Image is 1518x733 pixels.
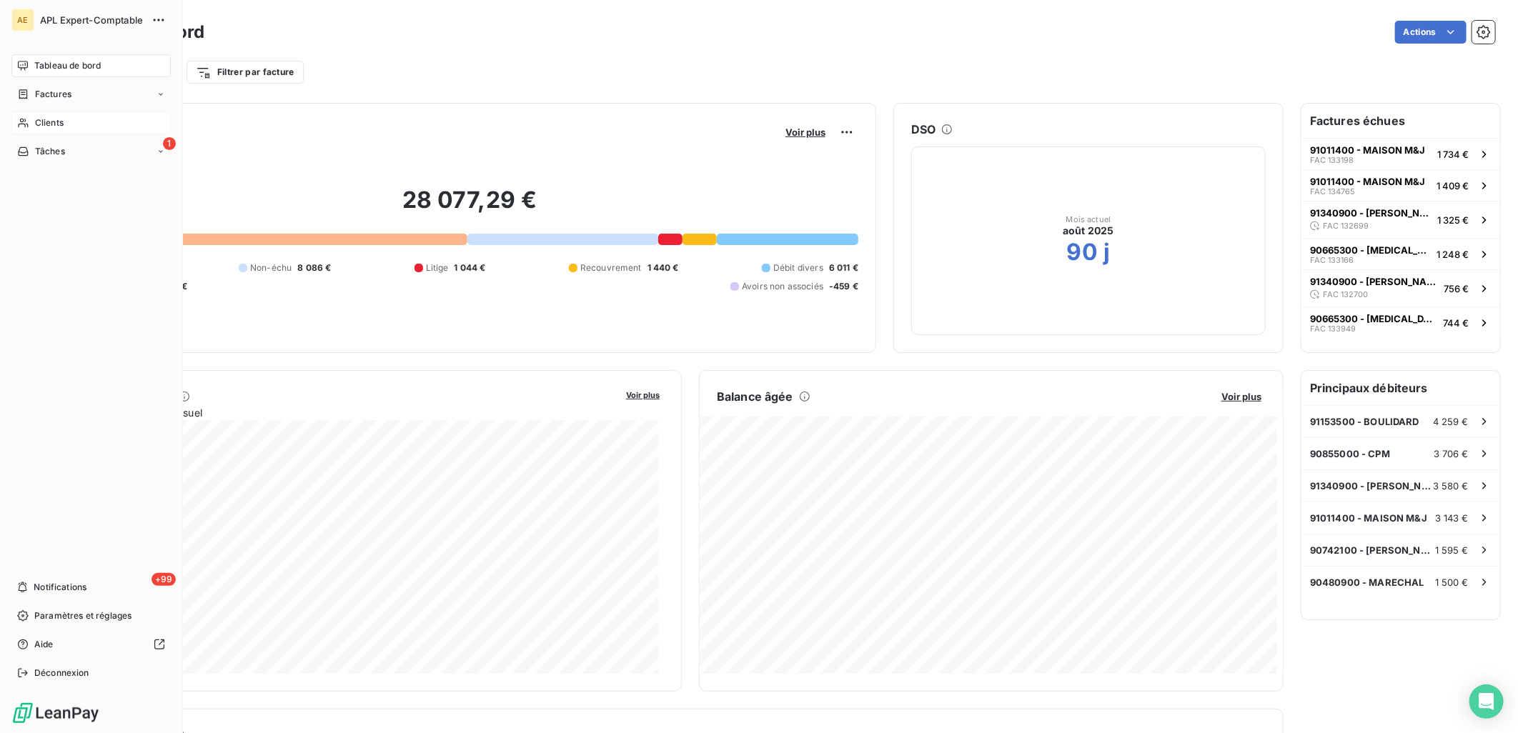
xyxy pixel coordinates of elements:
[40,14,143,26] span: APL Expert-Comptable
[1301,238,1500,269] button: 90665300 - [MEDICAL_DATA]FAC 1331661 248 €
[580,261,642,274] span: Recouvrement
[1437,180,1469,191] span: 1 409 €
[11,604,171,627] a: Paramètres et réglages
[1435,512,1469,524] span: 3 143 €
[1437,149,1469,160] span: 1 734 €
[1301,104,1500,138] h6: Factures échues
[34,609,132,622] span: Paramètres et réglages
[11,9,34,31] div: AE
[250,261,292,274] span: Non-échu
[1395,21,1467,44] button: Actions
[11,54,171,77] a: Tableau de bord
[1310,187,1355,196] span: FAC 134765
[1221,391,1261,402] span: Voir plus
[1310,176,1425,187] span: 91011400 - MAISON M&J
[81,405,616,420] span: Chiffre d'affaires mensuel
[81,186,858,229] h2: 28 077,29 €
[1435,577,1469,588] span: 1 500 €
[35,145,65,158] span: Tâches
[1310,144,1425,156] span: 91011400 - MAISON M&J
[1301,169,1500,201] button: 91011400 - MAISON M&JFAC 1347651 409 €
[1310,544,1435,556] span: 90742100 - [PERSON_NAME]
[1433,480,1469,492] span: 3 580 €
[1469,684,1504,719] div: Open Intercom Messenger
[1310,448,1390,459] span: 90855000 - CPM
[1310,207,1432,219] span: 91340900 - [PERSON_NAME]
[648,261,679,274] span: 1 440 €
[163,137,176,150] span: 1
[717,388,793,405] h6: Balance âgée
[1323,221,1369,230] span: FAC 132699
[1310,156,1354,164] span: FAC 133198
[1063,224,1113,238] span: août 2025
[187,61,304,84] button: Filtrer par facture
[1444,283,1469,294] span: 756 €
[34,667,89,679] span: Déconnexion
[1310,244,1431,256] span: 90665300 - [MEDICAL_DATA]
[1103,238,1110,266] h2: j
[1310,577,1424,588] span: 90480900 - MARECHAL
[1067,238,1098,266] h2: 90
[11,702,100,724] img: Logo LeanPay
[455,261,486,274] span: 1 044 €
[1443,317,1469,329] span: 744 €
[34,638,54,651] span: Aide
[1310,512,1427,524] span: 91011400 - MAISON M&J
[1066,215,1111,224] span: Mois actuel
[742,280,823,293] span: Avoirs non associés
[1433,416,1469,427] span: 4 259 €
[785,126,825,138] span: Voir plus
[626,390,660,400] span: Voir plus
[1310,313,1437,324] span: 90665300 - [MEDICAL_DATA]
[11,83,171,106] a: Factures
[1434,448,1469,459] span: 3 706 €
[11,111,171,134] a: Clients
[781,126,830,139] button: Voir plus
[1310,256,1354,264] span: FAC 133166
[1437,249,1469,260] span: 1 248 €
[34,581,86,594] span: Notifications
[1310,480,1433,492] span: 91340900 - [PERSON_NAME]
[1435,544,1469,556] span: 1 595 €
[829,280,858,293] span: -459 €
[34,59,101,72] span: Tableau de bord
[1437,214,1469,226] span: 1 325 €
[1217,390,1266,403] button: Voir plus
[11,140,171,163] a: 1Tâches
[911,121,936,138] h6: DSO
[35,116,64,129] span: Clients
[1310,324,1356,333] span: FAC 133949
[297,261,331,274] span: 8 086 €
[622,388,664,401] button: Voir plus
[1323,290,1368,299] span: FAC 132700
[1301,306,1500,338] button: 90665300 - [MEDICAL_DATA]FAC 133949744 €
[11,633,171,656] a: Aide
[152,573,176,586] span: +99
[1310,416,1419,427] span: 91153500 - BOULIDARD
[1301,138,1500,169] button: 91011400 - MAISON M&JFAC 1331981 734 €
[1301,201,1500,238] button: 91340900 - [PERSON_NAME]FAC 1326991 325 €
[773,261,823,274] span: Débit divers
[829,261,858,274] span: 6 011 €
[1301,269,1500,306] button: 91340900 - [PERSON_NAME]FAC 132700756 €
[426,261,449,274] span: Litige
[1310,276,1438,287] span: 91340900 - [PERSON_NAME]
[1301,371,1500,405] h6: Principaux débiteurs
[35,88,71,101] span: Factures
